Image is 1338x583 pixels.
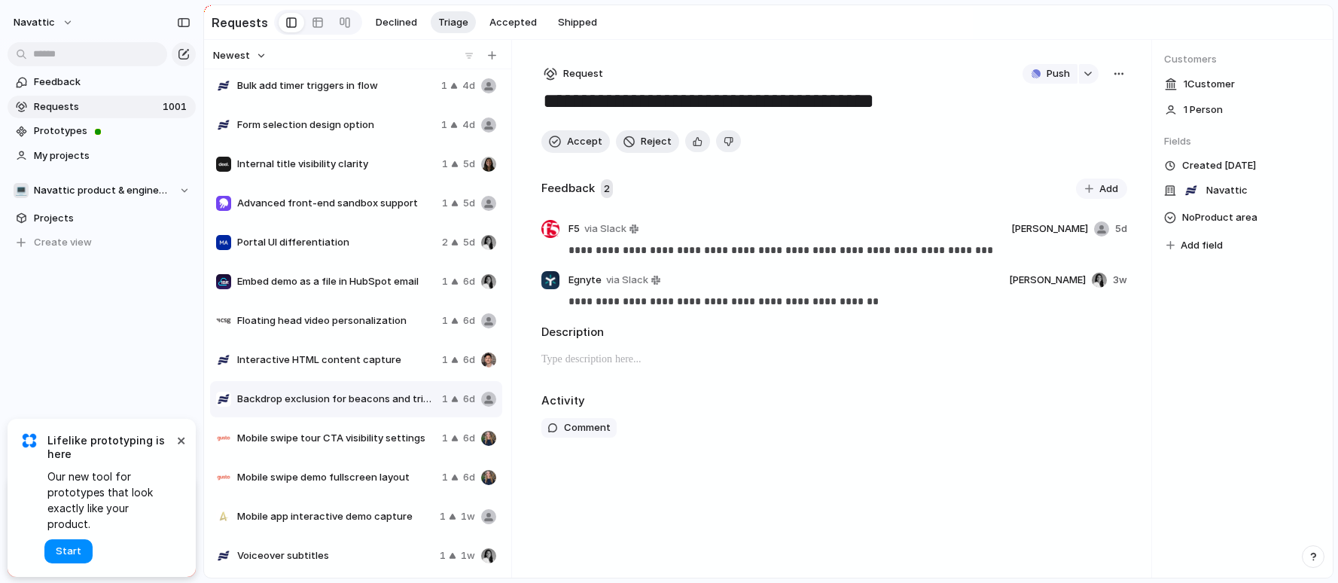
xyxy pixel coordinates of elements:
[541,324,1127,341] h2: Description
[14,183,29,198] div: 💻
[34,75,190,90] span: Feedback
[237,157,436,172] span: Internal title visibility clarity
[34,211,190,226] span: Projects
[237,509,434,524] span: Mobile app interactive demo capture
[541,130,610,153] button: Accept
[440,548,446,563] span: 1
[1181,238,1223,253] span: Add field
[463,196,475,211] span: 5d
[442,196,448,211] span: 1
[606,273,648,288] span: via Slack
[567,134,602,149] span: Accept
[442,274,448,289] span: 1
[237,274,436,289] span: Embed demo as a file in HubSpot email
[172,431,190,449] button: Dismiss
[211,46,269,66] button: Newest
[541,64,605,84] button: Request
[237,235,436,250] span: Portal UI differentiation
[462,78,475,93] span: 4d
[463,157,475,172] span: 5d
[8,96,196,118] a: Requests1001
[1164,52,1321,67] span: Customers
[482,11,544,34] button: Accepted
[34,124,190,139] span: Prototypes
[584,221,626,237] span: via Slack
[442,353,448,368] span: 1
[463,353,475,368] span: 6d
[34,99,158,114] span: Requests
[213,48,250,63] span: Newest
[1099,182,1118,197] span: Add
[438,15,468,30] span: Triage
[1011,221,1088,237] span: [PERSON_NAME]
[1047,66,1070,81] span: Push
[1164,134,1321,149] span: Fields
[34,183,172,198] span: Navattic product & engineering
[1182,158,1256,173] span: Created [DATE]
[8,207,196,230] a: Projects
[1184,77,1235,92] span: 1 Customer
[541,392,585,410] h2: Activity
[368,11,425,34] button: Declined
[14,15,55,30] span: navattic
[550,11,605,34] button: Shipped
[34,148,190,163] span: My projects
[47,434,173,461] span: Lifelike prototyping is here
[441,78,447,93] span: 1
[461,548,475,563] span: 1w
[237,470,436,485] span: Mobile swipe demo fullscreen layout
[1182,209,1257,227] span: No Product area
[568,221,580,237] span: F5
[581,220,642,238] a: via Slack
[442,392,448,407] span: 1
[47,469,173,532] span: Our new tool for prototypes that look exactly like your product.
[541,418,617,438] button: Comment
[440,509,446,524] span: 1
[1164,236,1225,255] button: Add field
[7,11,81,35] button: navattic
[163,99,190,114] span: 1001
[237,78,435,93] span: Bulk add timer triggers in flow
[8,231,196,254] button: Create view
[1076,179,1127,200] button: Add
[34,235,92,250] span: Create view
[1023,64,1077,84] button: Push
[463,392,475,407] span: 6d
[442,431,448,446] span: 1
[541,180,595,197] h2: Feedback
[1009,273,1086,288] span: [PERSON_NAME]
[8,145,196,167] a: My projects
[237,196,436,211] span: Advanced front-end sandbox support
[601,179,613,199] span: 2
[1115,221,1127,237] span: 5d
[376,15,417,30] span: Declined
[441,118,447,133] span: 1
[442,470,448,485] span: 1
[641,134,672,149] span: Reject
[1184,102,1223,118] span: 1 Person
[616,130,679,153] button: Reject
[8,71,196,93] a: Feedback
[237,548,434,563] span: Voiceover subtitles
[489,15,537,30] span: Accepted
[568,273,602,288] span: Egnyte
[237,431,436,446] span: Mobile swipe tour CTA visibility settings
[8,179,196,202] button: 💻Navattic product & engineering
[44,539,93,563] button: Start
[461,509,475,524] span: 1w
[463,235,475,250] span: 5d
[212,14,268,32] h2: Requests
[463,470,475,485] span: 6d
[442,313,448,328] span: 1
[237,392,436,407] span: Backdrop exclusion for beacons and triggers
[442,157,448,172] span: 1
[463,313,475,328] span: 6d
[1206,183,1248,198] span: Navattic
[237,118,435,133] span: Form selection design option
[463,431,475,446] span: 6d
[462,118,475,133] span: 4d
[237,313,436,328] span: Floating head video personalization
[463,274,475,289] span: 6d
[564,420,611,435] span: Comment
[56,544,81,559] span: Start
